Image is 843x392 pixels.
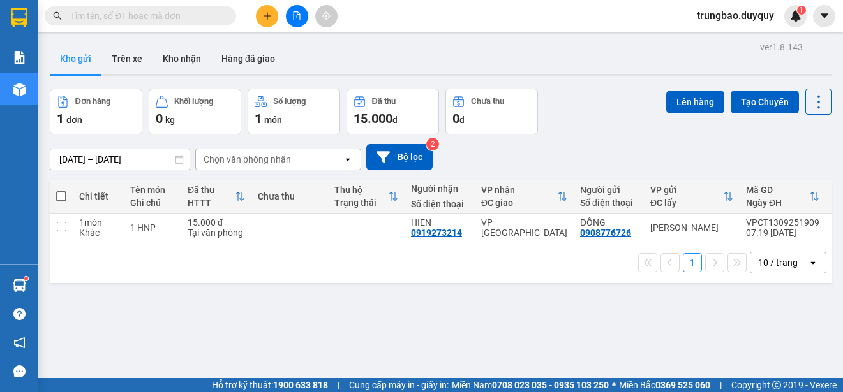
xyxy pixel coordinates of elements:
sup: 1 [24,277,28,280]
span: | [338,378,339,392]
span: message [13,365,26,377]
div: VP gửi [650,185,723,195]
div: ver 1.8.143 [760,40,803,54]
div: Ghi chú [130,198,175,208]
strong: 0708 023 035 - 0935 103 250 [492,380,609,390]
span: Cung cấp máy in - giấy in: [349,378,449,392]
img: logo-vxr [11,8,27,27]
div: HIEN [411,217,468,228]
div: Trạng thái [334,198,388,208]
span: đơn [66,115,82,125]
div: Đã thu [372,97,396,106]
span: 1 [255,111,262,126]
span: Hỗ trợ kỹ thuật: [212,378,328,392]
div: Người nhận [411,184,468,194]
div: Số lượng [273,97,306,106]
span: Miền Bắc [619,378,710,392]
div: 10 / trang [758,256,798,269]
span: aim [322,11,331,20]
div: ĐÔNG [580,217,638,228]
div: 1 món [79,217,117,228]
div: Thu hộ [334,185,388,195]
span: 1 [57,111,64,126]
sup: 1 [797,6,806,15]
span: 15.000 [354,111,392,126]
button: Đã thu15.000đ [347,89,439,134]
th: Toggle SortBy [644,180,740,214]
button: plus [256,5,278,27]
span: question-circle [13,308,26,320]
div: 0908776726 [580,228,631,238]
sup: 2 [426,138,439,150]
button: Chưa thu0đ [445,89,538,134]
div: Ngày ĐH [746,198,809,208]
button: Hàng đã giao [211,43,285,74]
button: file-add [286,5,308,27]
div: ĐC lấy [650,198,723,208]
span: plus [263,11,272,20]
input: Select a date range. [50,149,190,170]
span: món [264,115,282,125]
span: 1 [799,6,803,15]
div: [PERSON_NAME] [650,222,733,233]
img: icon-new-feature [790,10,802,22]
span: ⚪️ [612,382,616,388]
div: Khác [79,228,117,238]
th: Toggle SortBy [475,180,574,214]
img: warehouse-icon [13,83,26,96]
button: caret-down [813,5,835,27]
div: Người gửi [580,185,638,195]
svg: open [343,154,353,164]
th: Toggle SortBy [740,180,826,214]
button: Trên xe [101,43,153,74]
div: HTTT [188,198,235,208]
span: Miền Nam [452,378,609,392]
button: Bộ lọc [366,144,433,170]
div: Chọn văn phòng nhận [204,153,291,166]
span: kg [165,115,175,125]
span: notification [13,337,26,349]
span: caret-down [819,10,830,22]
div: Số điện thoại [411,199,468,209]
div: 0919273214 [411,228,462,238]
div: 07:19 [DATE] [746,228,819,238]
div: Số điện thoại [580,198,638,208]
th: Toggle SortBy [181,180,251,214]
div: Khối lượng [174,97,213,106]
button: Lên hàng [666,91,724,113]
span: copyright [772,381,781,389]
div: 1 HNP [130,222,175,233]
div: Chưa thu [258,191,322,201]
div: Chi tiết [79,191,117,201]
div: 15.000 đ [188,217,245,228]
span: trungbao.duyquy [687,8,784,24]
button: Kho nhận [153,43,211,74]
strong: 0369 525 060 [655,380,710,390]
strong: 1900 633 818 [273,380,328,390]
img: warehouse-icon [13,279,26,292]
div: VP [GEOGRAPHIC_DATA] [481,217,567,238]
button: Số lượng1món [248,89,340,134]
span: search [53,11,62,20]
div: ĐC giao [481,198,557,208]
div: Đã thu [188,185,235,195]
div: VP nhận [481,185,557,195]
svg: open [808,258,818,268]
button: Khối lượng0kg [149,89,241,134]
div: Chưa thu [471,97,504,106]
span: đ [392,115,398,125]
th: Toggle SortBy [328,180,405,214]
span: 0 [156,111,163,126]
span: 0 [452,111,459,126]
span: file-add [292,11,301,20]
span: đ [459,115,465,125]
input: Tìm tên, số ĐT hoặc mã đơn [70,9,221,23]
div: Tên món [130,185,175,195]
button: aim [315,5,338,27]
button: Đơn hàng1đơn [50,89,142,134]
button: 1 [683,253,702,272]
div: VPCT1309251909 [746,217,819,228]
div: Tại văn phòng [188,228,245,238]
button: Kho gửi [50,43,101,74]
div: Đơn hàng [75,97,110,106]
